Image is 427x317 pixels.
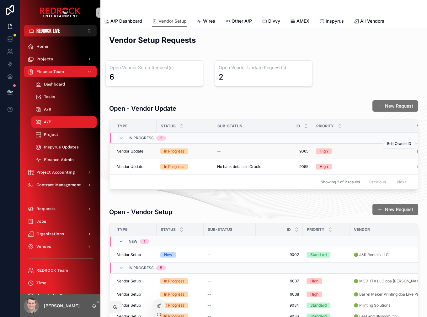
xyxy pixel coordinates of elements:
span: Tasks [44,94,55,99]
span: Vendor Setup [117,292,141,297]
span: Sub-Status [217,124,242,129]
a: Other A/P [225,15,252,28]
a: Divvy [262,15,280,28]
span: Vendor Setup [117,279,141,284]
a: REDROCK Team [24,265,97,276]
a: Contract Management [24,179,97,191]
span: Type [117,227,127,232]
span: In Progress [129,136,154,141]
span: A/R [44,107,51,112]
span: Type [117,124,127,129]
span: 🟢 Printing Solutions [354,303,390,308]
a: Vendor Setup [117,252,153,257]
a: Standard [307,252,346,258]
span: Priority [307,227,324,232]
div: 2 [160,136,162,141]
button: Edit Oracle ID [383,139,415,149]
span: -- [207,292,211,297]
a: High [316,148,409,154]
img: App logo [40,8,81,18]
a: Time [24,277,97,289]
span: Organizations [36,231,64,236]
a: Project [31,129,97,140]
span: Project Accounting [36,170,75,175]
span: -- [207,252,211,257]
button: Select Button [24,25,97,36]
span: Knowledge Base [36,293,70,298]
button: New Request [372,100,418,112]
span: Contract Management [36,182,81,187]
a: Home [24,41,97,52]
span: Vendor Setup [117,303,141,308]
span: Venues [36,244,51,249]
a: -- [217,149,261,154]
a: Knowledge Base [24,290,97,301]
span: REDROCK LIVE [36,28,60,34]
a: Tasks [31,91,97,103]
span: Finance Team [36,69,64,74]
span: Dashboard [44,82,65,87]
span: Finance Admin [44,157,74,162]
a: A/P Dashboard [104,15,142,28]
h3: Open - Vendor Setup [109,207,172,217]
a: Vendor Setup [117,292,153,297]
a: AMEX [290,15,309,28]
span: Home [36,44,48,49]
a: Projects [24,53,97,65]
span: -- [207,279,211,284]
span: New [129,239,137,244]
span: Vendor Setup [158,18,187,24]
a: 9037 [259,279,299,284]
a: Dashboard [31,79,97,90]
span: Inspyrus [326,18,344,24]
div: 6 [109,72,114,82]
a: All Vendors [354,15,384,28]
span: Requests [36,206,56,211]
a: In Progress [160,278,200,284]
span: Vendor Setup [117,252,141,257]
div: 2 [219,72,223,82]
div: In Progress [164,278,184,284]
div: High [310,278,318,284]
span: Project [44,132,58,137]
a: High [307,292,346,297]
span: No bank details in Oracle [217,164,261,169]
span: -- [207,303,211,308]
a: -- [207,303,252,308]
span: AMEX [296,18,309,24]
a: Finance Team [24,66,97,77]
a: Venues [24,241,97,252]
div: New [164,252,172,258]
a: In Progress [160,164,210,170]
a: Requests [24,203,97,214]
div: High [320,164,328,170]
div: scrollable content [20,36,100,294]
span: Status [161,227,176,232]
span: Projects [36,57,53,62]
span: Inspyrus Updates [44,145,79,150]
a: 9034 [259,303,299,308]
span: In Progress [129,265,154,270]
a: 🟢 J&K Rentals LLC [354,252,389,257]
span: Jobs [36,219,46,224]
a: Inspyrus [319,15,344,28]
div: In Progress [164,148,184,154]
span: Priority [316,124,334,129]
span: Wires [203,18,215,24]
span: Divvy [268,18,280,24]
span: 9038 [259,292,299,297]
span: All Vendors [360,18,384,24]
a: Vendor Update [117,149,153,154]
a: In Progress [160,292,200,297]
span: A/P [44,120,51,125]
div: In Progress [164,164,184,170]
span: Status [161,124,176,129]
div: Standard [310,303,327,308]
span: 9065 [269,149,308,154]
span: Edit Oracle ID [387,141,411,146]
div: High [320,148,328,154]
span: 9002 [259,252,299,257]
a: New [160,252,200,258]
